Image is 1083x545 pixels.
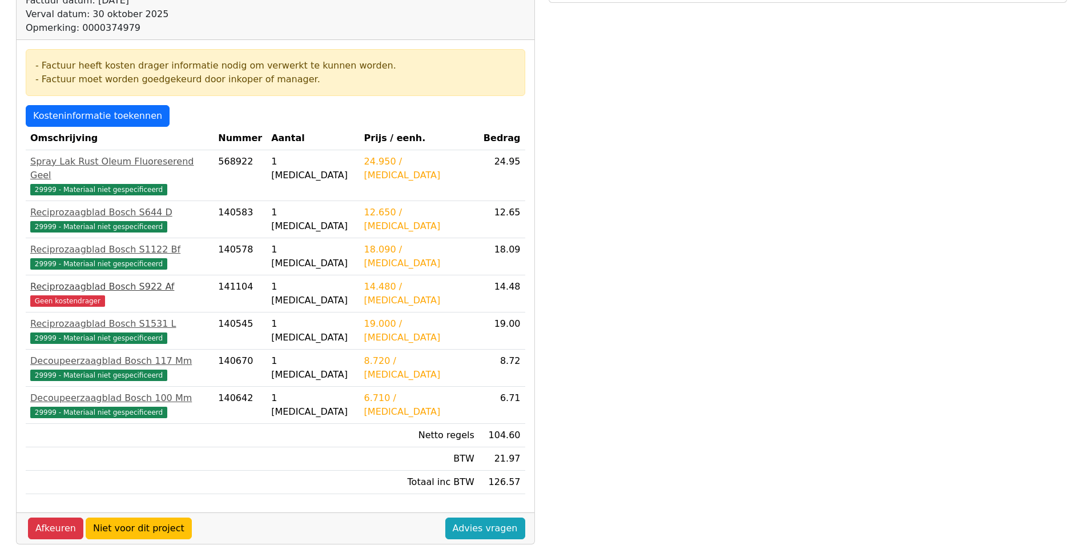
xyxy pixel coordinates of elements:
div: 6.710 / [MEDICAL_DATA] [364,391,474,419]
td: 24.95 [479,150,525,201]
div: 18.090 / [MEDICAL_DATA] [364,243,474,270]
span: 29999 - Materiaal niet gespecificeerd [30,332,167,344]
div: 12.650 / [MEDICAL_DATA] [364,206,474,233]
div: 24.950 / [MEDICAL_DATA] [364,155,474,182]
span: 29999 - Materiaal niet gespecificeerd [30,184,167,195]
td: 6.71 [479,387,525,424]
td: 12.65 [479,201,525,238]
span: 29999 - Materiaal niet gespecificeerd [30,221,167,233]
a: Kosteninformatie toekennen [26,105,170,127]
div: 14.480 / [MEDICAL_DATA] [364,280,474,307]
div: Decoupeerzaagblad Bosch 100 Mm [30,391,209,405]
td: 126.57 [479,471,525,494]
a: Reciprozaagblad Bosch S1122 Bf29999 - Materiaal niet gespecificeerd [30,243,209,270]
a: Reciprozaagblad Bosch S644 D29999 - Materiaal niet gespecificeerd [30,206,209,233]
td: 14.48 [479,275,525,312]
a: Spray Lak Rust Oleum Fluoreserend Geel29999 - Materiaal niet gespecificeerd [30,155,209,196]
span: 29999 - Materiaal niet gespecificeerd [30,258,167,270]
th: Omschrijving [26,127,214,150]
div: 1 [MEDICAL_DATA] [271,317,355,344]
div: Reciprozaagblad Bosch S1531 L [30,317,209,331]
a: Reciprozaagblad Bosch S922 AfGeen kostendrager [30,280,209,307]
div: 1 [MEDICAL_DATA] [271,391,355,419]
div: Reciprozaagblad Bosch S644 D [30,206,209,219]
td: 568922 [214,150,267,201]
a: Reciprozaagblad Bosch S1531 L29999 - Materiaal niet gespecificeerd [30,317,209,344]
div: 1 [MEDICAL_DATA] [271,155,355,182]
td: 140578 [214,238,267,275]
td: 140583 [214,201,267,238]
div: 1 [MEDICAL_DATA] [271,280,355,307]
span: 29999 - Materiaal niet gespecificeerd [30,370,167,381]
th: Aantal [267,127,359,150]
td: Totaal inc BTW [360,471,479,494]
div: 1 [MEDICAL_DATA] [271,206,355,233]
div: - Factuur heeft kosten drager informatie nodig om verwerkt te kunnen worden. [35,59,516,73]
td: 140545 [214,312,267,350]
a: Decoupeerzaagblad Bosch 100 Mm29999 - Materiaal niet gespecificeerd [30,391,209,419]
div: Verval datum: 30 oktober 2025 [26,7,344,21]
div: Spray Lak Rust Oleum Fluoreserend Geel [30,155,209,182]
div: 1 [MEDICAL_DATA] [271,243,355,270]
div: Decoupeerzaagblad Bosch 117 Mm [30,354,209,368]
div: Reciprozaagblad Bosch S922 Af [30,280,209,294]
a: Advies vragen [445,518,525,539]
a: Decoupeerzaagblad Bosch 117 Mm29999 - Materiaal niet gespecificeerd [30,354,209,382]
td: 104.60 [479,424,525,447]
div: 1 [MEDICAL_DATA] [271,354,355,382]
td: BTW [360,447,479,471]
span: 29999 - Materiaal niet gespecificeerd [30,407,167,418]
td: 140642 [214,387,267,424]
th: Nummer [214,127,267,150]
div: Opmerking: 0000374979 [26,21,344,35]
div: 8.720 / [MEDICAL_DATA] [364,354,474,382]
div: Reciprozaagblad Bosch S1122 Bf [30,243,209,257]
span: Geen kostendrager [30,295,105,307]
th: Prijs / eenh. [360,127,479,150]
td: 18.09 [479,238,525,275]
div: 19.000 / [MEDICAL_DATA] [364,317,474,344]
div: - Factuur moet worden goedgekeurd door inkoper of manager. [35,73,516,86]
a: Niet voor dit project [86,518,192,539]
td: 141104 [214,275,267,312]
td: 19.00 [479,312,525,350]
td: 21.97 [479,447,525,471]
th: Bedrag [479,127,525,150]
td: 140670 [214,350,267,387]
td: 8.72 [479,350,525,387]
td: Netto regels [360,424,479,447]
a: Afkeuren [28,518,83,539]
